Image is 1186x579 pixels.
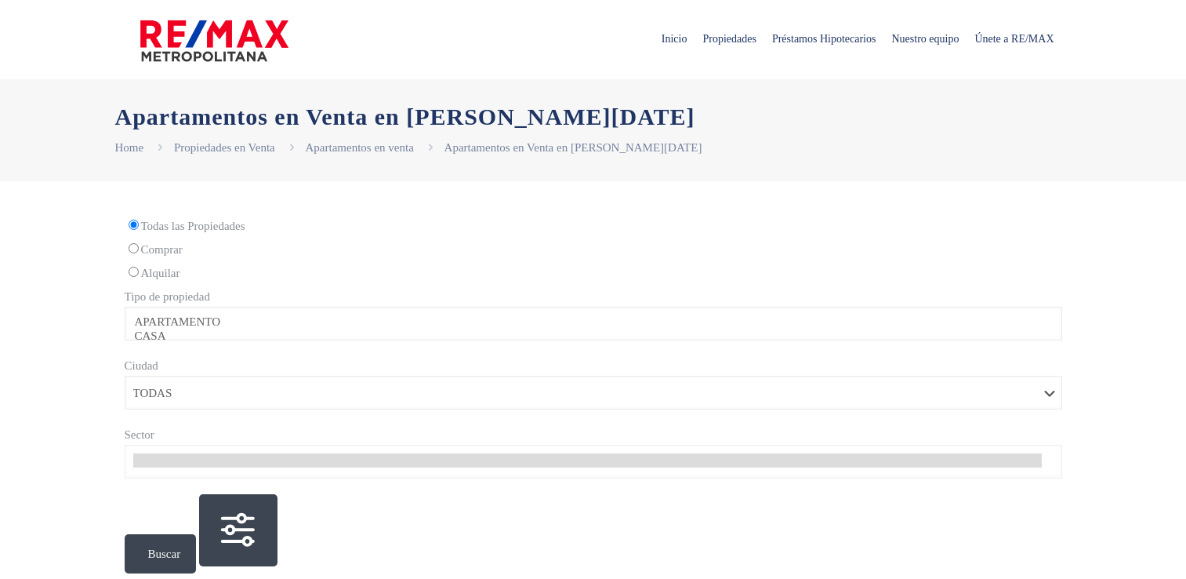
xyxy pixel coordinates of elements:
[125,534,197,574] button: Buscar
[967,16,1061,63] span: Únete a RE/MAX
[654,16,695,63] span: Inicio
[125,290,210,303] span: Tipo de propiedad
[883,16,967,63] span: Nuestro equipo
[695,16,763,63] span: Propiedades
[133,315,1042,330] option: APARTAMENTO
[764,16,884,63] span: Préstamos Hipotecarios
[125,359,158,372] span: Ciudad
[133,330,1042,344] option: CASA
[125,428,154,441] span: Sector
[129,267,139,277] input: Alquilar
[140,17,288,64] img: remax-metropolitana-logo
[115,141,144,154] a: Home
[125,264,1062,283] label: Alquilar
[306,141,414,154] a: Apartamentos en venta
[125,240,1062,260] label: Comprar
[129,243,139,253] input: Comprar
[174,141,275,154] a: Propiedades en Venta
[444,141,702,154] a: Apartamentos en Venta en [PERSON_NAME][DATE]
[125,217,1062,236] label: Todas las Propiedades
[129,220,139,230] input: Todas las Propiedades
[115,103,1072,130] h1: Apartamentos en Venta en [PERSON_NAME][DATE]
